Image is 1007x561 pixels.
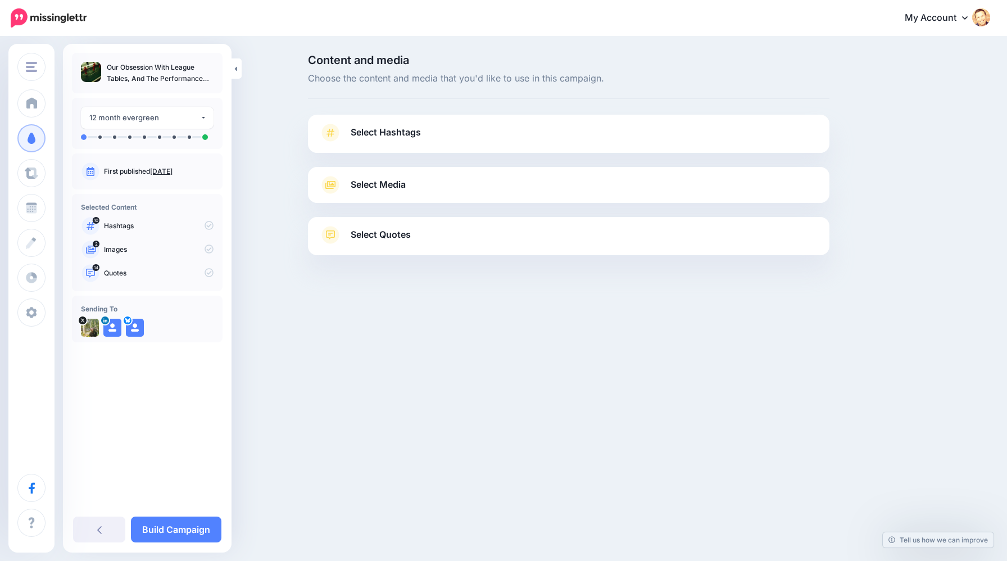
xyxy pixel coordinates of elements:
div: 12 month evergreen [89,111,200,124]
span: Select Quotes [351,227,411,242]
h4: Sending To [81,305,214,313]
img: menu.png [26,62,37,72]
span: 2 [93,241,99,247]
p: Images [104,245,214,255]
img: 7d176fda06c038abe9c16facb1d5ab47_thumb.jpg [81,62,101,82]
a: Tell us how we can improve [883,532,994,548]
span: Choose the content and media that you'd like to use in this campaign. [308,71,829,86]
a: Select Hashtags [319,124,818,153]
p: Quotes [104,268,214,278]
a: [DATE] [150,167,173,175]
img: user_default_image.png [103,319,121,337]
img: user_default_image.png [126,319,144,337]
a: Select Media [319,176,818,194]
span: Content and media [308,55,829,66]
a: My Account [893,4,990,32]
p: Hashtags [104,221,214,231]
span: 14 [93,264,100,271]
span: 10 [93,217,99,224]
a: Select Quotes [319,226,818,255]
span: Select Hashtags [351,125,421,140]
img: pA-qi3WN-1146.jpg [81,319,99,337]
img: Missinglettr [11,8,87,28]
button: 12 month evergreen [81,107,214,129]
h4: Selected Content [81,203,214,211]
span: Select Media [351,177,406,192]
p: Our Obsession With League Tables, And The Performance Paradox [107,62,214,84]
p: First published [104,166,214,177]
